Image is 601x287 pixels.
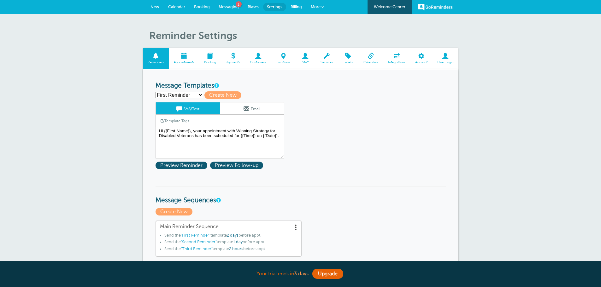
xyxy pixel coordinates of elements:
[298,60,312,64] span: Staff
[236,1,242,7] span: 1
[275,60,292,64] span: Locations
[294,271,309,277] a: 3 days
[248,60,268,64] span: Customers
[295,48,315,69] a: Staff
[358,48,383,69] a: Calendars
[156,102,220,114] a: SMS/Text
[267,4,282,9] span: Settings
[156,127,284,158] textarea: Hi {{First Name}}, your appointment with Winning Strategy for Disabled Veterans has been schedule...
[181,247,213,251] span: "Third Reminder"
[263,3,286,11] a: Settings
[210,163,265,168] a: Preview Follow-up
[156,82,446,90] h3: Message Templates
[414,60,429,64] span: Account
[164,247,297,254] li: Send the template before appt.
[160,224,297,230] span: Main Reminder Sequence
[143,267,458,281] div: Your trial ends in .
[315,48,338,69] a: Services
[311,4,321,9] span: More
[164,233,297,240] li: Send the template before appt.
[202,60,218,64] span: Booking
[383,48,410,69] a: Integrations
[433,48,458,69] a: User Login
[291,4,302,9] span: Billing
[245,48,272,69] a: Customers
[146,60,166,64] span: Reminders
[410,48,433,69] a: Account
[204,91,241,99] span: Create New
[229,247,243,251] span: 2 hours
[156,115,194,127] a: Template Tags
[216,198,220,202] a: Message Sequences allow you to setup multiple reminder schedules that can use different Message T...
[156,208,192,215] span: Create New
[156,221,302,256] a: Main Reminder Sequence Send the"First Reminder"template2 daysbefore appt.Send the"Second Reminder...
[362,60,380,64] span: Calendars
[319,60,335,64] span: Services
[248,4,259,9] span: Blasts
[149,30,458,42] h1: Reminder Settings
[312,269,343,279] a: Upgrade
[169,48,199,69] a: Appointments
[220,102,284,114] a: Email
[210,162,263,169] span: Preview Follow-up
[338,48,358,69] a: Labels
[164,240,297,247] li: Send the template before appt.
[181,240,217,244] span: "Second Reminder"
[156,163,210,168] a: Preview Reminder
[194,4,210,9] span: Booking
[204,92,244,98] a: Create New
[156,209,194,215] a: Create New
[341,60,355,64] span: Labels
[214,83,218,88] a: This is the wording for your reminder and follow-up messages. You can create multiple templates i...
[199,48,221,69] a: Booking
[150,4,159,9] span: New
[386,60,407,64] span: Integrations
[224,60,242,64] span: Payments
[172,60,196,64] span: Appointments
[272,48,295,69] a: Locations
[168,4,185,9] span: Calendar
[219,4,239,9] span: Messaging
[181,233,210,238] span: "First Reminder"
[233,240,243,244] span: 1 day
[227,233,239,238] span: 2 days
[221,48,245,69] a: Payments
[436,60,455,64] span: User Login
[156,187,446,204] h3: Message Sequences
[156,162,207,169] span: Preview Reminder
